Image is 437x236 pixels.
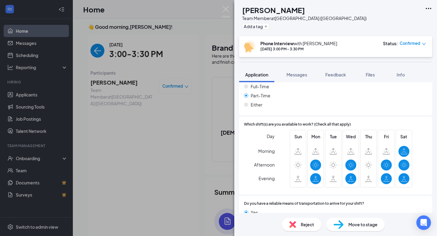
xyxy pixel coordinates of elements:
div: with [PERSON_NAME] [260,40,337,46]
span: Day [267,133,275,140]
div: Team Member at [GEOGRAPHIC_DATA] ([GEOGRAPHIC_DATA]) [242,15,367,21]
span: Evening [259,173,275,184]
span: Part-Time [251,92,270,99]
svg: Plus [264,25,268,28]
span: Sat [398,133,409,140]
span: Thu [363,133,374,140]
svg: Ellipses [425,5,432,12]
div: Open Intercom Messenger [416,215,431,230]
span: Do you have a reliable means of transportation to arrive for your shift? [244,201,364,207]
span: Sun [293,133,303,140]
span: Full-Time [251,83,269,90]
span: Wed [345,133,356,140]
span: Tue [328,133,339,140]
span: Either [251,101,263,108]
span: Feedback [325,72,346,77]
span: Move to stage [348,221,378,228]
b: Phone Interview [260,41,294,46]
span: Info [397,72,405,77]
span: Messages [286,72,307,77]
div: [DATE] 3:00 PM - 3:30 PM [260,46,337,52]
span: Reject [301,221,314,228]
button: PlusAdd a tag [242,23,269,29]
span: Which shift(s) are you available to work? (Check all that apply) [244,122,351,127]
span: Confirmed [400,40,420,46]
span: Morning [258,146,275,157]
span: Afternoon [254,159,275,170]
h1: [PERSON_NAME] [242,5,305,15]
span: down [422,42,426,46]
span: Application [245,72,268,77]
div: Status : [383,40,398,46]
span: Yes [251,209,258,216]
span: Files [366,72,375,77]
span: Fri [381,133,392,140]
span: Mon [310,133,321,140]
